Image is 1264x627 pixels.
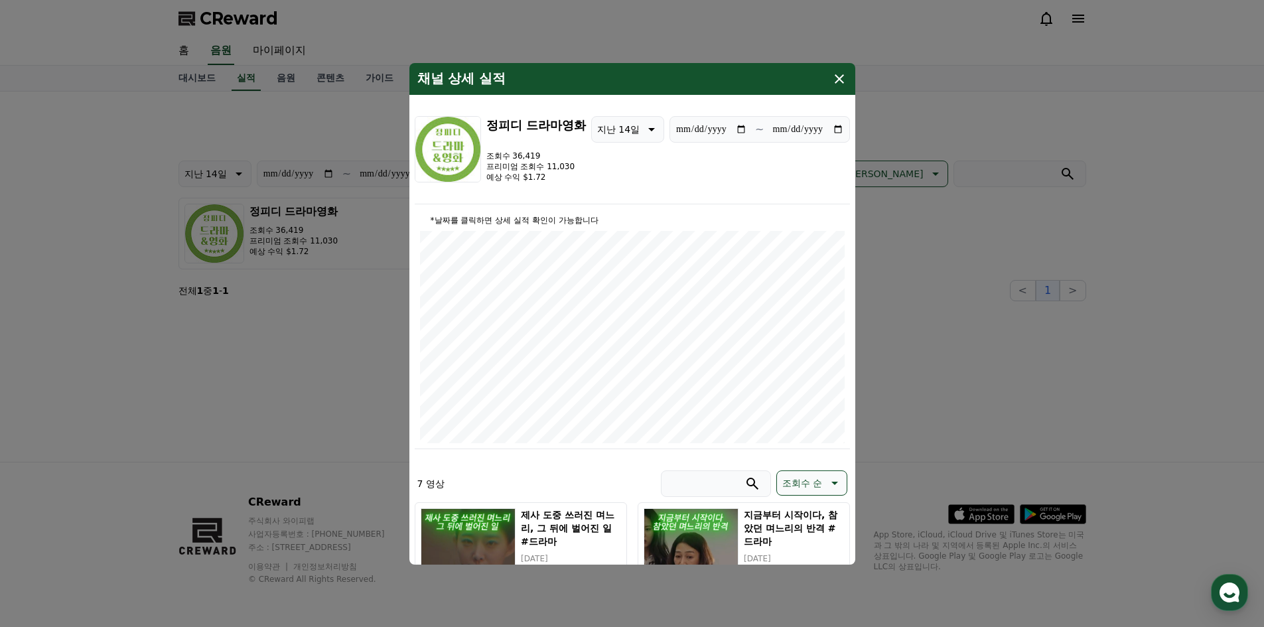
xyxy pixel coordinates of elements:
h5: 제사 도중 쓰러진 며느리, 그 뒤에 벌어진 일 #드라마 [521,508,620,548]
p: 지난 14일 [597,120,640,139]
span: 대화 [121,441,137,452]
div: modal [409,63,855,565]
button: 지난 14일 [591,116,664,143]
a: 설정 [171,421,255,454]
p: [DATE] [744,553,843,564]
p: 프리미엄 조회수 11,030 [486,161,586,172]
span: 설정 [205,441,221,451]
p: 7 영상 [417,477,445,490]
p: *날짜를 클릭하면 상세 실적 확인이 가능합니다 [420,215,845,226]
span: 홈 [42,441,50,451]
p: 조회수 순 [782,474,822,492]
h3: 정피디 드라마영화 [486,116,586,135]
button: 조회수 순 [776,470,847,496]
p: 예상 수익 $1.72 [486,172,586,182]
p: ~ [755,121,764,137]
a: 홈 [4,421,88,454]
p: [DATE] [521,553,620,564]
h5: 지금부터 시작이다, 참았던 며느리의 반격 #드라마 [744,508,843,548]
p: 조회수 36,419 [486,151,586,161]
a: 대화 [88,421,171,454]
img: 정피디 드라마영화 [415,116,481,182]
h4: 채널 상세 실적 [417,71,506,87]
